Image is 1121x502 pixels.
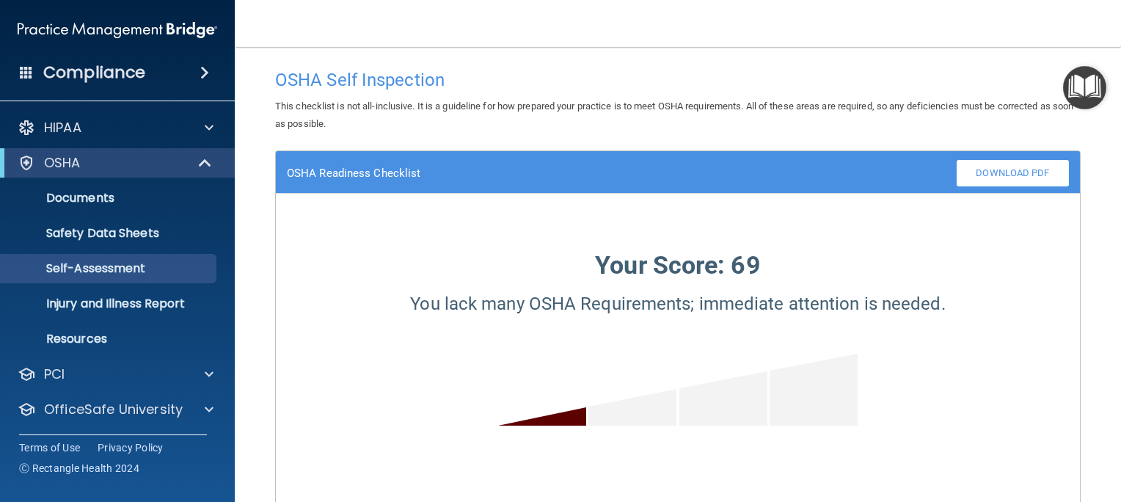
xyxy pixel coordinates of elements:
p: OSHA [44,154,81,172]
p: Documents [10,191,210,205]
a: HIPAA [18,119,213,137]
p: Self-Assessment [10,261,210,276]
a: PCI [18,365,213,383]
p: Resources [10,332,210,346]
span: This checklist is not all-inclusive. It is a guideline for how prepared your practice is to meet ... [275,101,1073,129]
a: Download PDF [957,160,1069,186]
p: You lack many OSHA Requirements; immediate attention is needed. [287,288,1069,320]
p: OfficeSafe University [44,401,183,418]
h3: Your Score: 69 [287,252,1069,279]
p: Safety Data Sheets [10,226,210,241]
a: OfficeSafe University [18,401,213,418]
a: Terms of Use [19,440,80,455]
h4: Compliance [43,62,145,83]
a: OSHA [18,154,213,172]
span: Ⓒ Rectangle Health 2024 [19,461,139,476]
img: PMB logo [18,15,217,45]
p: PCI [44,365,65,383]
a: Privacy Policy [98,440,164,455]
button: Open Resource Center [1063,66,1106,109]
p: Injury and Illness Report [10,297,210,311]
h4: OSHA Self Inspection [275,70,1081,90]
h4: OSHA Readiness Checklist [287,167,420,180]
p: HIPAA [44,119,81,137]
